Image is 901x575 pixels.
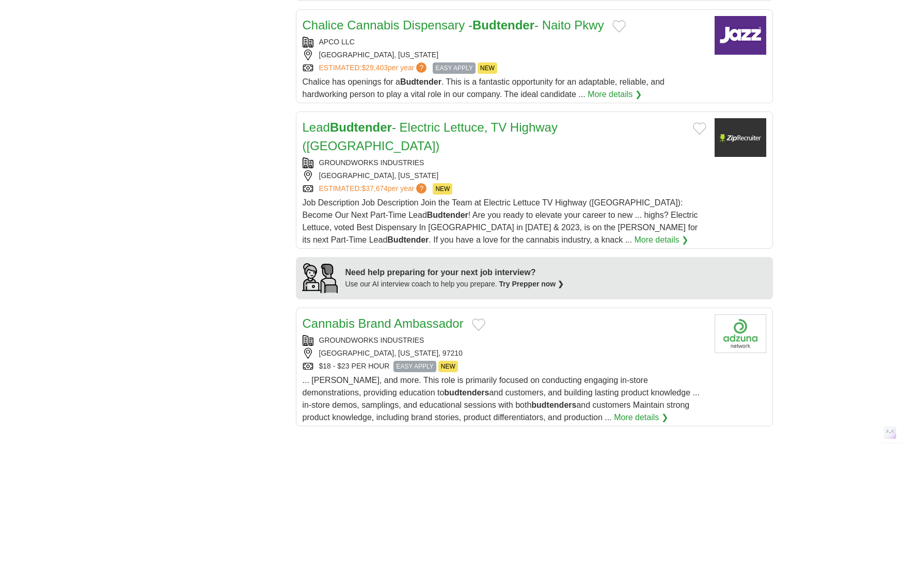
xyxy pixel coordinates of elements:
[361,63,388,72] span: $29,403
[387,235,429,244] strong: Budtender
[393,361,436,372] span: EASY APPLY
[303,376,700,422] span: ... [PERSON_NAME], and more. This role is primarily focused on conducting engaging in-store demon...
[612,20,626,33] button: Add to favorite jobs
[303,120,558,153] a: LeadBudtender- Electric Lettuce, TV Highway ([GEOGRAPHIC_DATA])
[531,401,576,409] strong: budtenders
[693,122,706,135] button: Add to favorite jobs
[433,183,452,195] span: NEW
[715,16,766,55] img: Company logo
[478,62,497,74] span: NEW
[634,234,688,246] a: More details ❯
[416,183,426,194] span: ?
[303,348,706,359] div: [GEOGRAPHIC_DATA], [US_STATE], 97210
[361,184,388,193] span: $37,674
[472,318,485,331] button: Add to favorite jobs
[400,77,441,86] strong: Budtender
[303,18,604,32] a: Chalice Cannabis Dispensary -Budtender- Naito Pkwy
[303,37,706,47] div: APCO LLC
[303,198,698,244] span: Job Description Job Description Join the Team at Electric Lettuce TV Highway ([GEOGRAPHIC_DATA]):...
[319,183,429,195] a: ESTIMATED:$37,674per year?
[319,62,429,74] a: ESTIMATED:$29,403per year?
[444,388,489,397] strong: budtenders
[345,266,564,279] div: Need help preparing for your next job interview?
[433,62,475,74] span: EASY APPLY
[499,280,564,288] a: Try Prepper now ❯
[472,18,534,32] strong: Budtender
[303,77,665,99] span: Chalice has openings for a . This is a fantastic opportunity for an adaptable, reliable, and hard...
[303,335,706,346] div: GROUNDWORKS INDUSTRIES
[427,211,468,219] strong: Budtender
[416,62,426,73] span: ?
[614,411,668,424] a: More details ❯
[303,157,706,168] div: GROUNDWORKS INDUSTRIES
[715,118,766,157] img: Company logo
[303,170,706,181] div: [GEOGRAPHIC_DATA], [US_STATE]
[715,314,766,353] img: Company logo
[303,361,706,372] div: $18 - $23 PER HOUR
[303,316,464,330] a: Cannabis Brand Ambassador
[438,361,458,372] span: NEW
[345,279,564,290] div: Use our AI interview coach to help you prepare.
[330,120,392,134] strong: Budtender
[588,88,642,101] a: More details ❯
[303,50,706,60] div: [GEOGRAPHIC_DATA], [US_STATE]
